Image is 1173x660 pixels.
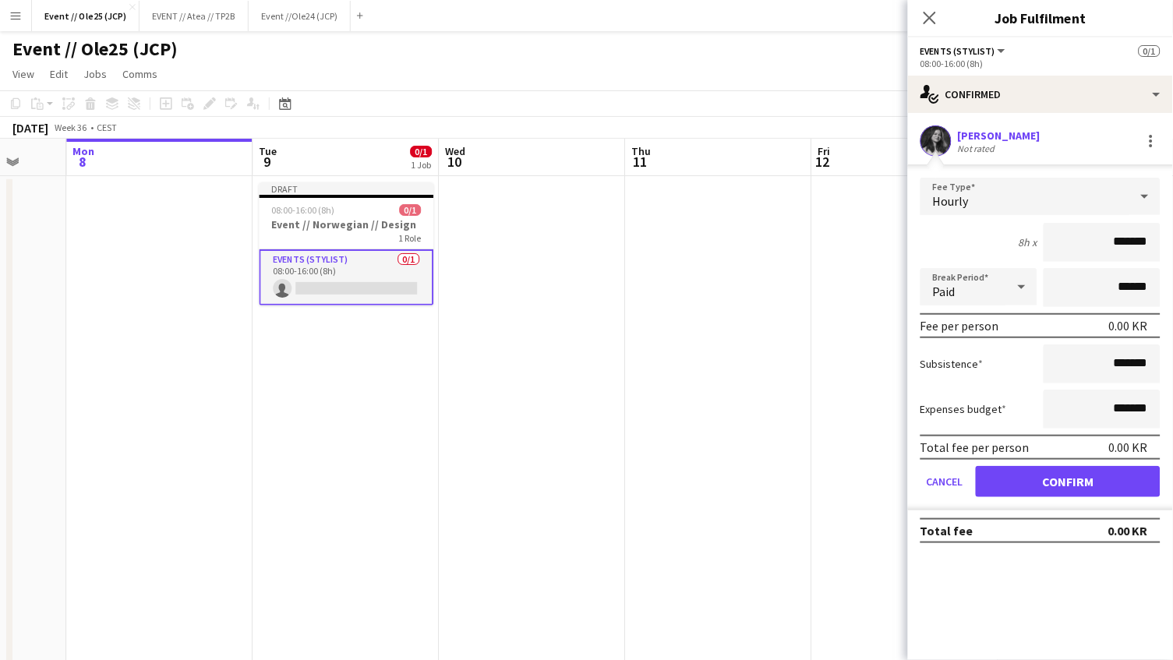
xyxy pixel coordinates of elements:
label: Expenses budget [920,402,1007,416]
h1: Event // Ole25 (JCP) [12,37,178,61]
span: 8 [70,153,94,171]
span: Hourly [933,193,969,209]
div: Total fee per person [920,439,1030,455]
a: View [6,64,41,84]
div: CEST [97,122,117,133]
div: Fee per person [920,318,999,334]
button: EVENT // Atea // TP2B [140,1,249,31]
span: 0/1 [399,204,421,216]
span: Mon [72,144,94,158]
label: Subsistence [920,357,984,371]
span: Thu [631,144,651,158]
span: Tue [259,144,277,158]
span: Comms [122,67,157,81]
span: 9 [256,153,277,171]
button: Event //Ole24 (JCP) [249,1,351,31]
span: 12 [815,153,830,171]
a: Edit [44,64,74,84]
h3: Job Fulfilment [908,8,1173,28]
span: 08:00-16:00 (8h) [271,204,334,216]
div: Draft [259,182,433,195]
div: Confirmed [908,76,1173,113]
app-card-role: Events (Stylist)0/108:00-16:00 (8h) [259,249,433,305]
span: 10 [443,153,465,171]
span: Week 36 [51,122,90,133]
div: Total fee [920,523,973,538]
a: Comms [116,64,164,84]
span: Jobs [83,67,107,81]
div: 0.00 KR [1108,523,1148,538]
app-job-card: Draft08:00-16:00 (8h)0/1Event // Norwegian // Design1 RoleEvents (Stylist)0/108:00-16:00 (8h) [259,182,433,305]
a: Jobs [77,64,113,84]
span: Edit [50,67,68,81]
div: 0.00 KR [1109,318,1148,334]
span: Events (Stylist) [920,45,995,57]
span: View [12,67,34,81]
button: Events (Stylist) [920,45,1008,57]
span: Fri [818,144,830,158]
span: 0/1 [1139,45,1161,57]
span: 0/1 [410,146,432,157]
div: [DATE] [12,120,48,136]
div: 8h x [1019,235,1037,249]
div: Not rated [958,143,998,154]
div: 0.00 KR [1109,439,1148,455]
span: 11 [629,153,651,171]
div: 08:00-16:00 (8h) [920,58,1161,69]
span: Paid [933,284,956,299]
div: [PERSON_NAME] [958,129,1041,143]
button: Confirm [976,466,1161,497]
h3: Event // Norwegian // Design [259,217,433,231]
div: 1 Job [411,159,431,171]
button: Event // Ole25 (JCP) [32,1,140,31]
span: Wed [445,144,465,158]
span: 1 Role [398,232,421,244]
button: Cancel [920,466,970,497]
